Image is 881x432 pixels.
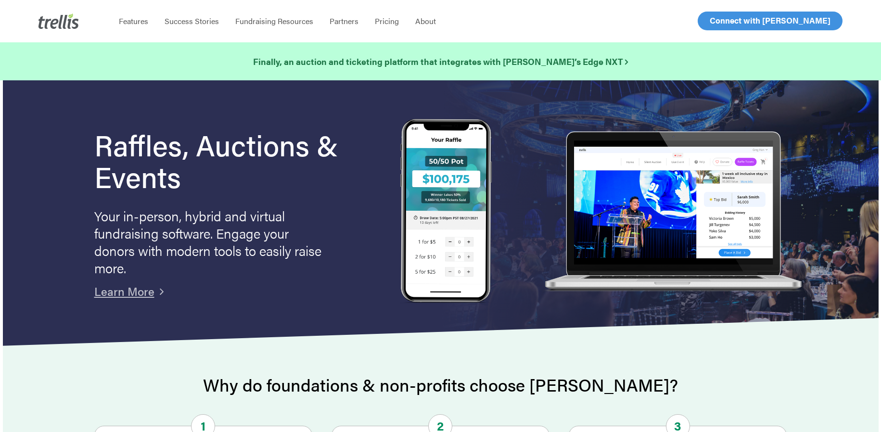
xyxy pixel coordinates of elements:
[94,283,154,299] a: Learn More
[94,128,365,192] h1: Raffles, Auctions & Events
[321,16,367,26] a: Partners
[253,55,628,68] a: Finally, an auction and ticketing platform that integrates with [PERSON_NAME]’s Edge NXT
[407,16,444,26] a: About
[539,131,806,292] img: rafflelaptop_mac_optim.png
[367,16,407,26] a: Pricing
[156,16,227,26] a: Success Stories
[227,16,321,26] a: Fundraising Resources
[710,14,830,26] span: Connect with [PERSON_NAME]
[94,207,325,276] p: Your in-person, hybrid and virtual fundraising software. Engage your donors with modern tools to ...
[94,375,787,394] h2: Why do foundations & non-profits choose [PERSON_NAME]?
[253,55,628,67] strong: Finally, an auction and ticketing platform that integrates with [PERSON_NAME]’s Edge NXT
[165,15,219,26] span: Success Stories
[415,15,436,26] span: About
[111,16,156,26] a: Features
[330,15,358,26] span: Partners
[375,15,399,26] span: Pricing
[698,12,843,30] a: Connect with [PERSON_NAME]
[119,15,148,26] span: Features
[235,15,313,26] span: Fundraising Resources
[38,13,79,29] img: Trellis
[400,119,492,305] img: Trellis Raffles, Auctions and Event Fundraising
